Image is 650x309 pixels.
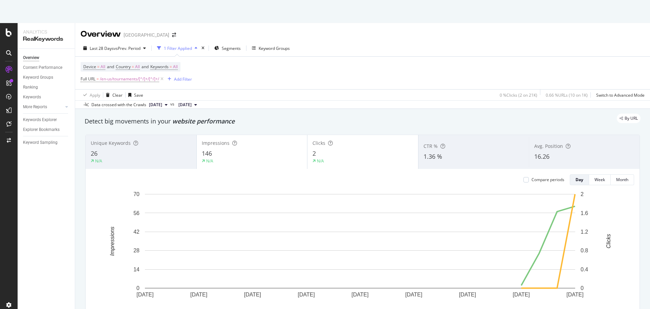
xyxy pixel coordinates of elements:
[617,114,641,123] div: legacy label
[576,177,583,182] div: Day
[459,292,476,297] text: [DATE]
[101,62,105,72] span: All
[81,90,100,100] button: Apply
[124,32,169,38] div: [GEOGRAPHIC_DATA]
[312,140,325,146] span: Clicks
[100,74,159,84] span: /en-us/tournaments/[^/]+/[^/]+/
[81,28,121,40] div: Overview
[23,84,70,91] a: Ranking
[23,28,69,35] div: Analytics
[611,174,634,185] button: Month
[581,267,588,272] text: 0.4
[581,210,588,216] text: 1.6
[170,101,176,107] span: vs
[23,94,70,101] a: Keywords
[581,285,584,291] text: 0
[23,35,69,43] div: RealKeywords
[107,64,114,70] span: and
[317,158,324,164] div: N/A
[174,76,192,82] div: Add Filter
[23,74,53,81] div: Keyword Groups
[146,101,170,109] button: [DATE]
[165,75,192,83] button: Add Filter
[23,103,47,111] div: More Reports
[95,158,102,164] div: N/A
[90,92,100,98] div: Apply
[91,149,97,157] span: 26
[312,149,316,157] span: 2
[202,140,230,146] span: Impressions
[23,139,58,146] div: Keyword Sampling
[298,292,315,297] text: [DATE]
[249,43,292,54] button: Keyword Groups
[212,43,243,54] button: Segments
[23,126,70,133] a: Explorer Bookmarks
[178,102,192,108] span: 2025 Sep. 7th
[132,64,134,70] span: =
[83,64,96,70] span: Device
[114,45,140,51] span: vs Prev. Period
[23,126,60,133] div: Explorer Bookmarks
[23,84,38,91] div: Ranking
[150,64,169,70] span: Keywords
[513,292,530,297] text: [DATE]
[190,292,207,297] text: [DATE]
[532,177,564,182] div: Compare periods
[91,140,131,146] span: Unique Keywords
[136,292,153,297] text: [DATE]
[23,94,41,101] div: Keywords
[23,116,70,123] a: Keywords Explorer
[136,285,139,291] text: 0
[135,62,140,72] span: All
[625,116,638,120] span: By URL
[581,229,588,235] text: 1.2
[606,234,611,249] text: Clicks
[424,143,438,149] span: CTR %
[154,43,200,54] button: 1 Filter Applied
[133,210,139,216] text: 56
[405,292,422,297] text: [DATE]
[596,92,645,98] div: Switch to Advanced Mode
[23,54,39,61] div: Overview
[133,248,139,253] text: 28
[133,191,139,197] text: 70
[103,90,123,100] button: Clear
[616,177,628,182] div: Month
[164,45,192,51] div: 1 Filter Applied
[126,90,143,100] button: Save
[593,90,645,100] button: Switch to Advanced Mode
[134,92,143,98] div: Save
[23,103,63,111] a: More Reports
[546,92,588,98] div: 0.66 % URLs ( 10 on 1K )
[594,177,605,182] div: Week
[200,45,206,52] div: times
[566,292,583,297] text: [DATE]
[424,152,442,160] span: 1.36 %
[133,267,139,272] text: 14
[627,286,643,302] iframe: Intercom live chat
[23,64,70,71] a: Content Performance
[570,174,589,185] button: Day
[581,191,584,197] text: 2
[581,248,588,253] text: 0.8
[172,33,176,37] div: arrow-right-arrow-left
[244,292,261,297] text: [DATE]
[170,64,172,70] span: =
[206,158,213,164] div: N/A
[589,174,611,185] button: Week
[534,152,549,160] span: 16.26
[91,191,629,308] svg: A chart.
[23,74,70,81] a: Keyword Groups
[351,292,368,297] text: [DATE]
[173,62,178,72] span: All
[81,76,95,82] span: Full URL
[112,92,123,98] div: Clear
[534,143,563,149] span: Avg. Position
[142,64,149,70] span: and
[90,45,114,51] span: Last 28 Days
[176,101,200,109] button: [DATE]
[133,229,139,235] text: 42
[109,227,115,256] text: Impressions
[97,64,100,70] span: =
